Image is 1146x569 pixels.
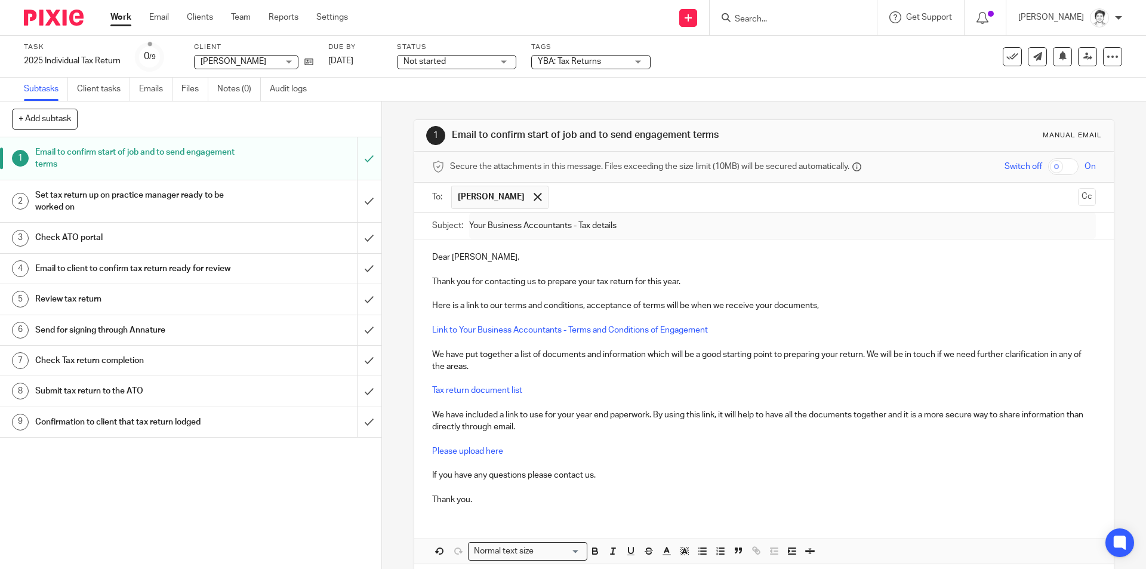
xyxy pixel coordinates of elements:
[35,290,242,308] h1: Review tax return
[24,10,84,26] img: Pixie
[35,186,242,217] h1: Set tax return up on practice manager ready to be worked on
[12,322,29,339] div: 6
[432,409,1095,433] p: We have included a link to use for your year end paperwork. By using this link, it will help to h...
[537,545,580,558] input: Search for option
[432,220,463,232] label: Subject:
[432,494,1095,506] p: Thank you.
[24,42,121,52] label: Task
[432,276,1095,288] p: Thank you for contacting us to prepare your tax return for this year.
[1090,8,1109,27] img: Julie%20Wainwright.jpg
[144,50,156,63] div: 0
[906,13,952,21] span: Get Support
[1078,188,1096,206] button: Cc
[35,352,242,370] h1: Check Tax return completion
[432,469,1095,481] p: If you have any questions please contact us.
[471,545,536,558] span: Normal text size
[432,191,445,203] label: To:
[450,161,849,173] span: Secure the attachments in this message. Files exceeding the size limit (10MB) will be secured aut...
[35,229,242,247] h1: Check ATO portal
[538,57,601,66] span: YBA: Tax Returns
[139,78,172,101] a: Emails
[432,326,708,334] a: Link to Your Business Accountants - Terms and Conditions of Engagement
[328,42,382,52] label: Due by
[12,414,29,430] div: 9
[403,57,446,66] span: Not started
[24,55,121,67] div: 2025 Individual Tax Return
[397,42,516,52] label: Status
[468,542,587,561] div: Search for option
[149,54,156,60] small: /9
[1018,11,1084,23] p: [PERSON_NAME]
[12,109,78,129] button: + Add subtask
[432,447,503,456] a: Please upload here
[531,42,651,52] label: Tags
[181,78,208,101] a: Files
[458,191,525,203] span: [PERSON_NAME]
[432,251,1095,263] p: Dear [PERSON_NAME],
[328,57,353,65] span: [DATE]
[1085,161,1096,173] span: On
[24,78,68,101] a: Subtasks
[217,78,261,101] a: Notes (0)
[35,413,242,431] h1: Confirmation to client that tax return lodged
[35,143,242,174] h1: Email to confirm start of job and to send engagement terms
[432,386,522,395] a: Tax return document list
[12,150,29,167] div: 1
[12,193,29,210] div: 2
[12,260,29,277] div: 4
[12,291,29,307] div: 5
[1005,161,1042,173] span: Switch off
[149,11,169,23] a: Email
[231,11,251,23] a: Team
[432,349,1095,373] p: We have put together a list of documents and information which will be a good starting point to p...
[187,11,213,23] a: Clients
[194,42,313,52] label: Client
[12,383,29,399] div: 8
[432,300,1095,312] p: Here is a link to our terms and conditions, acceptance of terms will be when we receive your docu...
[12,230,29,247] div: 3
[270,78,316,101] a: Audit logs
[452,129,790,142] h1: Email to confirm start of job and to send engagement terms
[77,78,130,101] a: Client tasks
[1043,131,1102,140] div: Manual email
[110,11,131,23] a: Work
[35,260,242,278] h1: Email to client to confirm tax return ready for review
[12,352,29,369] div: 7
[426,126,445,145] div: 1
[35,321,242,339] h1: Send for signing through Annature
[316,11,348,23] a: Settings
[269,11,298,23] a: Reports
[734,14,841,25] input: Search
[201,57,266,66] span: [PERSON_NAME]
[35,382,242,400] h1: Submit tax return to the ATO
